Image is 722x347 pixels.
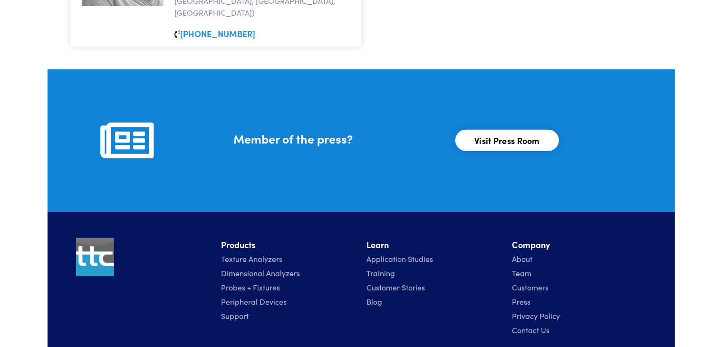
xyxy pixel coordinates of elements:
[512,310,560,321] a: Privacy Policy
[221,238,356,252] li: Products
[221,296,287,307] a: Peripheral Devices
[367,268,395,278] a: Training
[512,296,531,307] a: Press
[367,253,433,264] a: Application Studies
[512,282,549,292] a: Customers
[512,268,532,278] a: Team
[455,130,559,151] a: Visit Press Room
[512,238,646,252] li: Company
[181,28,256,39] a: [PHONE_NUMBER]
[367,238,501,252] li: Learn
[367,282,425,292] a: Customer Stories
[221,282,280,292] a: Probes + Fixtures
[221,310,249,321] a: Support
[367,296,383,307] a: Blog
[512,253,533,264] a: About
[76,238,114,276] img: ttc_logo_1x1_v1.0.png
[221,253,283,264] a: Texture Analyzers
[512,325,550,335] a: Contact Us
[233,130,444,147] h5: Member of the press?
[221,268,300,278] a: Dimensional Analyzers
